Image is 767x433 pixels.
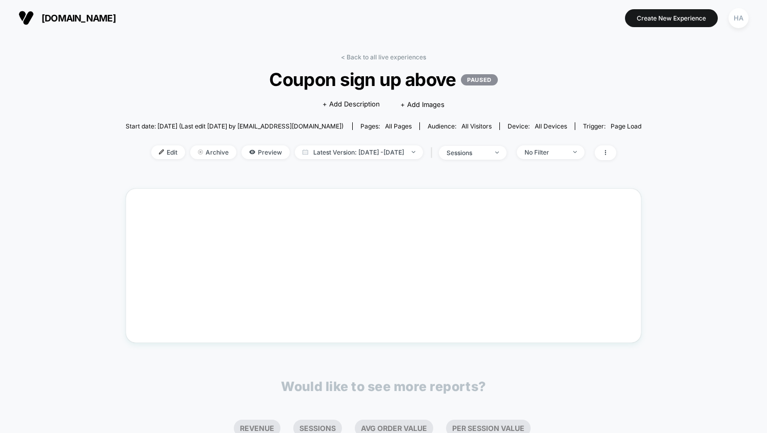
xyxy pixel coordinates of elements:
[341,53,426,61] a: < Back to all live experiences
[360,122,412,130] div: Pages:
[524,148,566,156] div: No Filter
[241,145,290,159] span: Preview
[412,151,415,153] img: end
[535,122,567,130] span: all devices
[461,122,492,130] span: All Visitors
[725,8,752,29] button: HA
[198,149,203,155] img: end
[281,379,486,394] p: Would like to see more reports?
[611,122,641,130] span: Page Load
[385,122,412,130] span: all pages
[151,69,616,90] span: Coupon sign up above
[151,145,185,159] span: Edit
[322,99,380,110] span: + Add Description
[495,151,499,154] img: end
[729,8,749,28] div: HA
[18,10,34,26] img: Visually logo
[461,74,497,85] p: PAUSED
[15,10,119,26] button: [DOMAIN_NAME]
[573,151,577,153] img: end
[625,9,718,27] button: Create New Experience
[126,122,344,130] span: Start date: [DATE] (Last edit [DATE] by [EMAIL_ADDRESS][DOMAIN_NAME])
[428,145,439,160] span: |
[400,100,445,109] span: + Add Images
[302,149,308,155] img: calendar
[428,122,492,130] div: Audience:
[190,145,236,159] span: Archive
[159,149,164,155] img: edit
[42,13,116,24] span: [DOMAIN_NAME]
[295,145,423,159] span: Latest Version: [DATE] - [DATE]
[447,149,488,157] div: sessions
[583,122,641,130] div: Trigger:
[499,122,575,130] span: Device:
